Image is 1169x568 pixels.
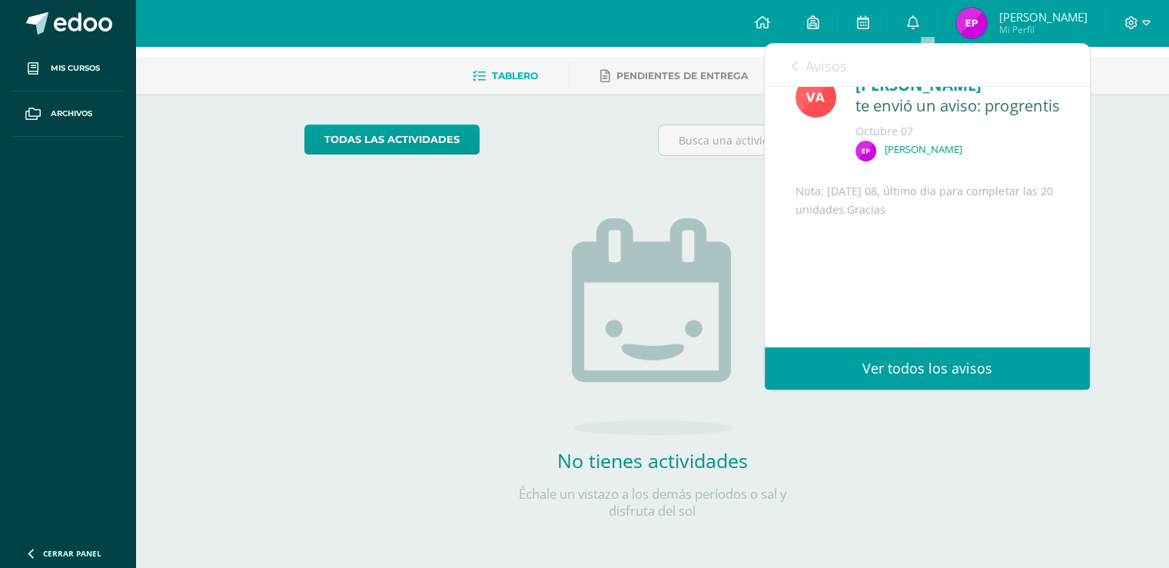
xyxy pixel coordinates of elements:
a: Pendientes de entrega [600,64,748,88]
div: Nota: [DATE] 08, último dia para completar las 20 unidades.Gracias [795,182,1059,333]
div: Octubre 07 [855,124,1059,139]
span: Archivos [51,108,92,120]
a: todas las Actividades [304,125,480,154]
a: Archivos [12,91,123,137]
span: Mi Perfil [998,23,1087,36]
p: Échale un vistazo a los demás períodos o sal y disfruta del sol [499,486,806,520]
img: 15aefbe3f8d86bd328289c3266de194a.png [956,8,987,38]
input: Busca una actividad próxima aquí... [659,125,999,155]
span: Cerrar panel [43,548,101,559]
span: Tablero [492,70,538,81]
span: [PERSON_NAME] [998,9,1087,25]
img: 3fdb3be2aac1e1b829268ea0bddba721.png [855,141,876,161]
span: Avisos [805,57,847,75]
img: 7a80fdc5f59928efee5a6dcd101d4975.png [795,77,836,118]
div: te envió un aviso: progrentis [855,97,1059,116]
a: Ver todos los avisos [765,347,1090,390]
img: no_activities.png [572,218,733,435]
span: Pendientes de entrega [616,70,748,81]
a: Mis cursos [12,46,123,91]
span: Mis cursos [51,62,100,75]
p: [PERSON_NAME] [885,143,962,156]
h2: No tienes actividades [499,447,806,473]
a: Tablero [473,64,538,88]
